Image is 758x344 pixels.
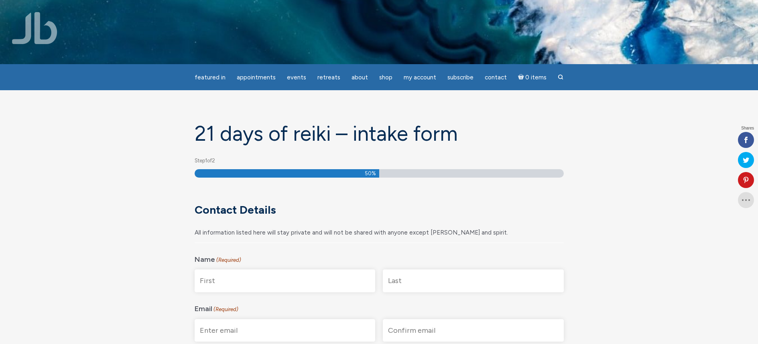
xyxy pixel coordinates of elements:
[195,299,564,316] legend: Email
[525,75,547,81] span: 0 items
[379,74,392,81] span: Shop
[282,70,311,85] a: Events
[383,269,564,292] input: Last
[195,74,226,81] span: featured in
[518,74,526,81] i: Cart
[205,158,207,164] span: 1
[383,319,564,342] input: Confirm email
[213,304,238,316] span: (Required)
[480,70,512,85] a: Contact
[447,74,473,81] span: Subscribe
[190,70,230,85] a: featured in
[215,254,241,267] span: (Required)
[513,69,552,85] a: Cart0 items
[404,74,436,81] span: My Account
[313,70,345,85] a: Retreats
[212,158,215,164] span: 2
[195,221,557,239] div: All information listed here will stay private and will not be shared with anyone except [PERSON_N...
[287,74,306,81] span: Events
[195,269,376,292] input: First
[317,74,340,81] span: Retreats
[237,74,276,81] span: Appointments
[485,74,507,81] span: Contact
[443,70,478,85] a: Subscribe
[365,169,376,178] span: 50%
[195,249,564,267] legend: Name
[195,122,564,145] h1: 21 days of Reiki – Intake form
[374,70,397,85] a: Shop
[232,70,280,85] a: Appointments
[347,70,373,85] a: About
[195,155,564,167] p: Step of
[352,74,368,81] span: About
[195,319,376,342] input: Enter email
[12,12,57,44] img: Jamie Butler. The Everyday Medium
[195,203,557,217] h3: Contact Details
[399,70,441,85] a: My Account
[741,126,754,130] span: Shares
